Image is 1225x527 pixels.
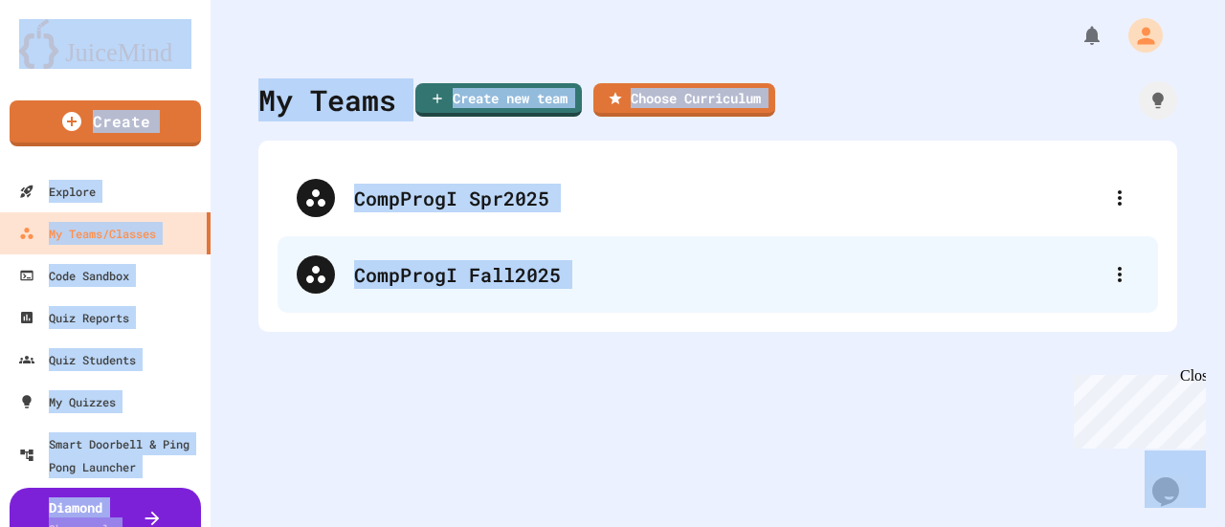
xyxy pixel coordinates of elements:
div: My Teams [258,78,396,121]
img: logo-orange.svg [19,19,191,69]
div: Smart Doorbell & Ping Pong Launcher [19,432,203,478]
div: CompProgI Fall2025 [354,260,1101,289]
div: Code Sandbox [19,264,129,287]
div: Quiz Students [19,348,136,371]
div: CompProgI Spr2025 [278,160,1158,236]
iframe: chat widget [1066,367,1206,449]
a: Create new team [415,83,582,117]
div: CompProgI Spr2025 [354,184,1101,212]
a: Choose Curriculum [593,83,775,117]
div: Chat with us now!Close [8,8,132,121]
div: My Account [1108,13,1168,57]
div: My Teams/Classes [19,222,156,245]
a: Create [10,100,201,146]
div: My Notifications [1045,19,1108,52]
div: Explore [19,180,96,203]
div: CompProgI Fall2025 [278,236,1158,313]
div: How it works [1139,81,1177,120]
iframe: chat widget [1145,450,1206,508]
div: My Quizzes [19,390,116,413]
div: Quiz Reports [19,306,129,329]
